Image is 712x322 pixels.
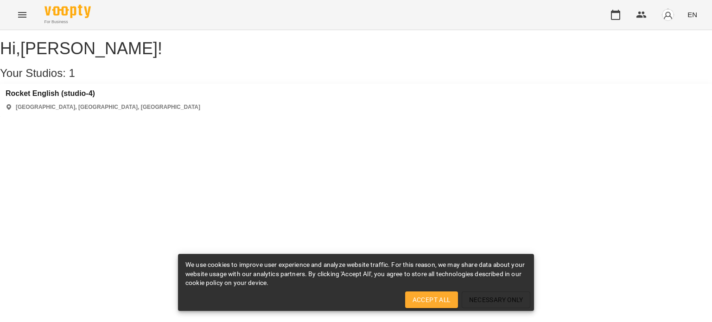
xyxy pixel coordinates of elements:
span: For Business [44,19,91,25]
a: Rocket English (studio-4) [6,89,200,98]
span: 1 [69,67,75,79]
button: Menu [11,4,33,26]
img: Voopty Logo [44,5,91,18]
img: avatar_s.png [661,8,674,21]
p: [GEOGRAPHIC_DATA], [GEOGRAPHIC_DATA], [GEOGRAPHIC_DATA] [16,103,200,111]
button: EN [684,6,701,23]
span: EN [687,10,697,19]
